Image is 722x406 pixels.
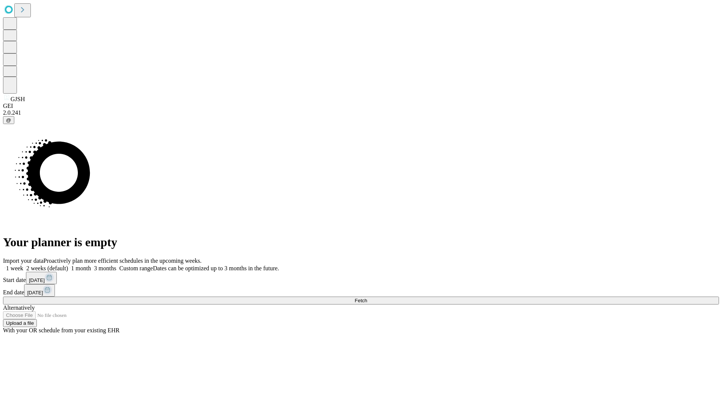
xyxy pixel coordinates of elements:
span: Custom range [119,265,153,271]
span: @ [6,117,11,123]
span: Proactively plan more efficient schedules in the upcoming weeks. [44,258,202,264]
div: Start date [3,272,719,284]
span: Import your data [3,258,44,264]
button: [DATE] [24,284,55,297]
button: Upload a file [3,319,37,327]
button: Fetch [3,297,719,304]
h1: Your planner is empty [3,235,719,249]
button: [DATE] [26,272,57,284]
span: 1 month [71,265,91,271]
div: GEI [3,103,719,109]
span: Fetch [355,298,367,303]
span: [DATE] [27,290,43,295]
span: [DATE] [29,277,45,283]
span: GJSH [11,96,25,102]
div: End date [3,284,719,297]
span: Dates can be optimized up to 3 months in the future. [153,265,279,271]
span: 3 months [94,265,116,271]
div: 2.0.241 [3,109,719,116]
span: 1 week [6,265,23,271]
button: @ [3,116,14,124]
span: With your OR schedule from your existing EHR [3,327,120,333]
span: 2 weeks (default) [26,265,68,271]
span: Alternatively [3,304,35,311]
